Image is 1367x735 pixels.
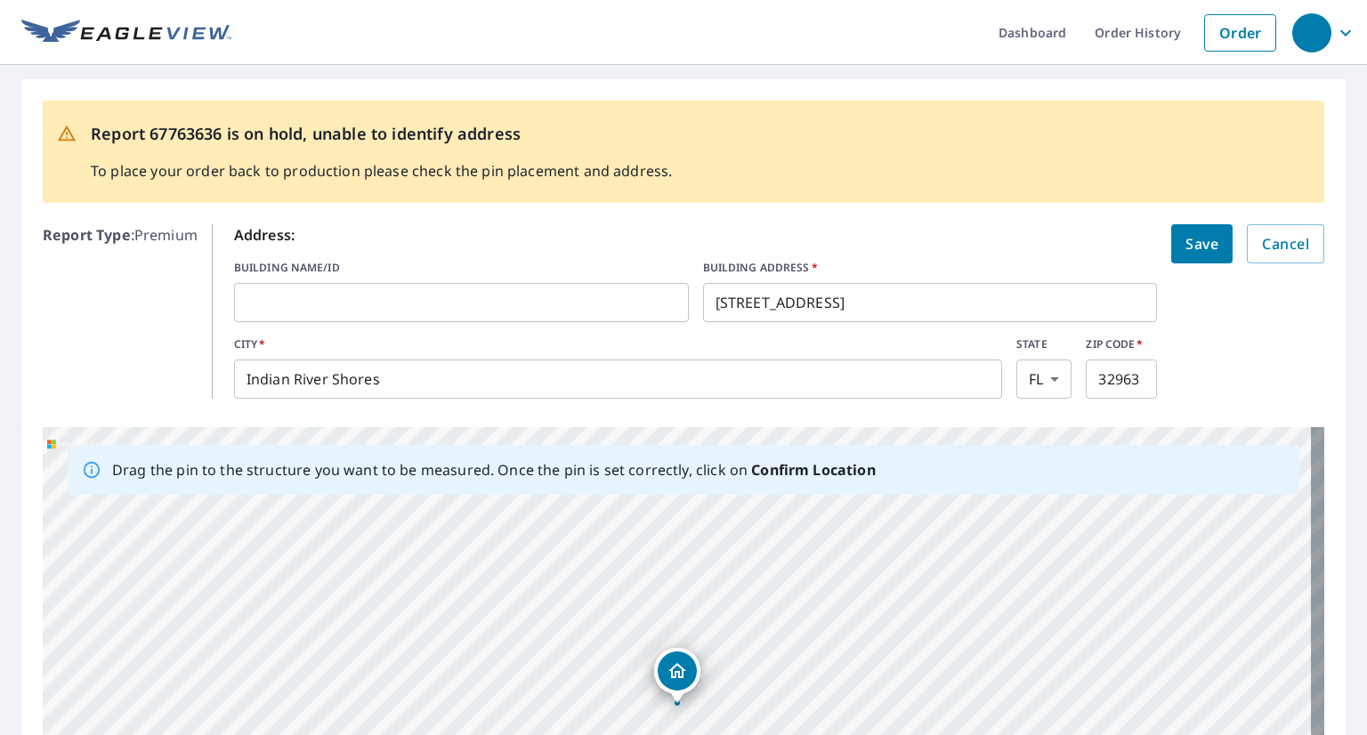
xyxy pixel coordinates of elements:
[43,224,198,399] p: : Premium
[751,460,875,480] b: Confirm Location
[1171,224,1233,263] button: Save
[112,459,876,481] p: Drag the pin to the structure you want to be measured. Once the pin is set correctly, click on
[234,336,1002,352] label: CITY
[703,260,1158,276] label: BUILDING ADDRESS
[1086,336,1157,352] label: ZIP CODE
[91,160,672,182] p: To place your order back to production please check the pin placement and address.
[1016,336,1072,352] label: STATE
[1016,359,1072,399] div: FL
[234,224,1158,246] p: Address:
[234,260,689,276] label: BUILDING NAME/ID
[1185,231,1218,256] span: Save
[1247,224,1324,263] button: Cancel
[43,225,131,245] b: Report Type
[1262,231,1309,256] span: Cancel
[91,122,672,146] p: Report 67763636 is on hold, unable to identify address
[1029,371,1043,388] em: FL
[21,20,231,46] img: EV Logo
[1204,14,1276,52] a: Order
[654,648,700,703] div: Dropped pin, building 1, Residential property, 8424 Poinciana Pl Indian River Shores, FL 32963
